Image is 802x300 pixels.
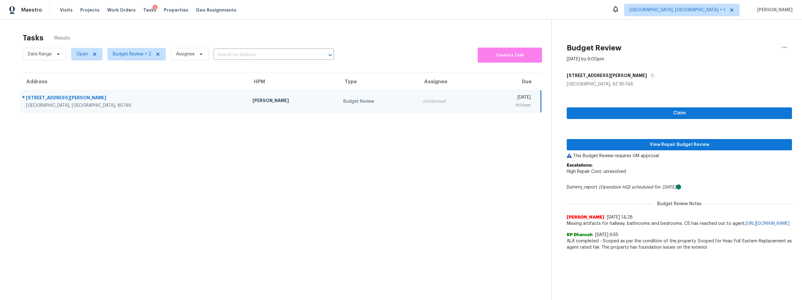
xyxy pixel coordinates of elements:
div: [DATE] [487,94,531,102]
div: [PERSON_NAME] [253,97,333,105]
th: Address [20,73,247,91]
button: Claim [567,107,792,119]
button: Copy Address [647,70,655,81]
span: [DATE] 14:28 [607,215,633,220]
span: Geo Assignments [196,7,237,13]
a: [URL][DOMAIN_NAME] [746,221,789,226]
th: Assignee [418,73,482,91]
span: Assignee [176,51,195,57]
span: Maestro [21,7,42,13]
span: Budget Review Notes [654,201,705,207]
th: Due [482,73,541,91]
span: 1 Results [54,35,70,41]
div: [DATE] by 9:00pm [567,56,604,62]
span: [PERSON_NAME] [567,214,604,220]
div: Dummy_report [567,184,792,190]
button: Create a Task [478,48,542,63]
span: RP Dhanush [567,232,593,238]
h5: [STREET_ADDRESS][PERSON_NAME] [567,72,647,79]
button: Open [326,51,335,59]
span: Properties [164,7,188,13]
span: Claim [572,109,787,117]
span: Open [76,51,88,57]
span: [GEOGRAPHIC_DATA], [GEOGRAPHIC_DATA] + 1 [629,7,725,13]
span: Visits [60,7,73,13]
span: Create a Task [481,52,539,59]
th: HPM [247,73,338,91]
span: ALA completed - Scoped as per the condition of the property. Scoped for Hvac Full System Replacem... [567,238,792,251]
div: 1 [153,5,158,11]
h2: Tasks [23,35,44,41]
h2: Budget Review [567,45,622,51]
span: Projects [80,7,100,13]
b: Escalations: [567,163,592,168]
button: View Repair Budget Review [567,139,792,151]
div: Unclaimed [423,98,477,105]
span: Date Range [28,51,52,57]
th: Type [338,73,418,91]
div: [GEOGRAPHIC_DATA], [GEOGRAPHIC_DATA], 85748 [26,102,242,109]
span: Missing artifacts for hallway, bathrooms and bedrooms. CS has reached out to agent. [567,220,792,227]
span: [PERSON_NAME] [755,7,793,13]
div: Budget Review [343,98,413,105]
span: [DATE] 6:55 [595,233,618,237]
input: Search by address [214,50,316,60]
p: This Budget Review requires GM approval [567,153,792,159]
div: [STREET_ADDRESS][PERSON_NAME] [26,95,242,102]
span: High Repair Cost: unresolved [567,169,626,174]
i: scheduled for: [DATE] [632,185,676,189]
span: View Repair Budget Review [572,141,787,149]
span: Budget Review + 2 [113,51,151,57]
span: Tasks [143,8,156,12]
div: [GEOGRAPHIC_DATA], AZ 85748 [567,81,792,87]
i: (Opendoor HQ) [599,185,630,189]
div: 9:00pm [487,102,531,108]
span: Work Orders [107,7,136,13]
